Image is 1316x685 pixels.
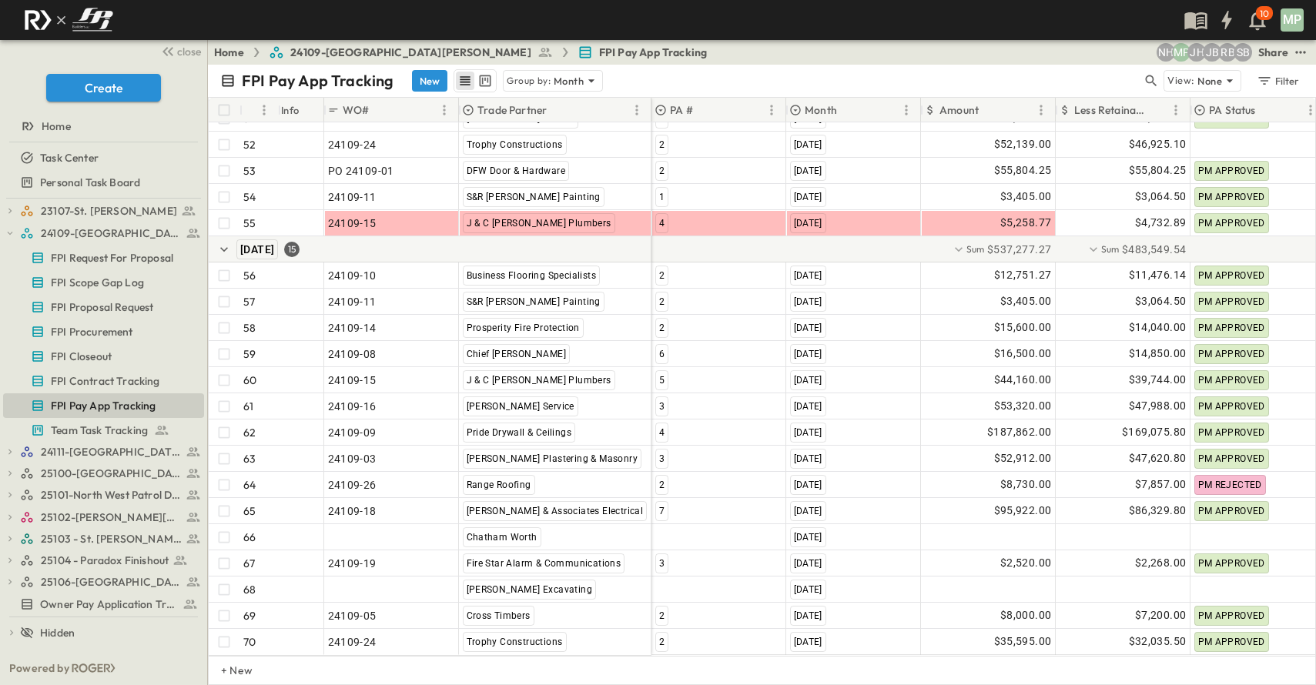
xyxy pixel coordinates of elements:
[1135,554,1187,572] span: $2,268.00
[20,528,201,550] a: 25103 - St. [PERSON_NAME] Phase 2
[1291,43,1310,62] button: test
[177,44,201,59] span: close
[3,270,204,295] div: FPI Scope Gap Logtest
[3,319,204,344] div: FPI Procurementtest
[41,510,182,525] span: 25102-Christ The Redeemer Anglican Church
[20,506,201,528] a: 25102-Christ The Redeemer Anglican Church
[794,322,822,333] span: [DATE]
[3,461,204,486] div: 25100-Vanguard Prep Schooltest
[41,466,182,481] span: 25100-Vanguard Prep School
[46,74,161,102] button: Create
[1251,70,1304,92] button: Filter
[794,401,822,412] span: [DATE]
[3,147,201,169] a: Task Center
[794,610,822,621] span: [DATE]
[328,163,394,179] span: PO 24109-01
[1198,296,1265,307] span: PM APPROVED
[994,266,1052,284] span: $12,751.27
[1129,266,1187,284] span: $11,476.14
[243,634,256,650] p: 70
[243,425,256,440] p: 62
[1157,43,1175,62] div: Nila Hutcheson (nhutcheson@fpibuilders.com)
[794,506,822,516] span: [DATE]
[467,532,537,543] span: Chatham Worth
[659,479,665,490] span: 2
[1198,165,1265,176] span: PM APPROVED
[467,192,601,202] span: S&R [PERSON_NAME] Painting
[243,477,256,493] p: 64
[987,242,1051,257] span: $537,277.27
[1000,214,1052,232] span: $5,258.77
[243,582,256,597] p: 68
[3,592,204,616] div: Owner Pay Application Trackingtest
[599,45,707,60] span: FPI Pay App Tracking
[328,477,377,493] span: 24109-26
[467,427,572,438] span: Pride Drywall & Ceilings
[243,163,256,179] p: 53
[243,189,256,205] p: 54
[20,550,201,571] a: 25104 - Paradox Finishout
[794,165,822,176] span: [DATE]
[20,222,201,244] a: 24109-St. Teresa of Calcutta Parish Hall
[40,625,75,640] span: Hidden
[41,553,169,568] span: 25104 - Paradox Finishout
[1129,135,1187,153] span: $46,925.10
[1187,43,1206,62] div: Jose Hurtado (jhurtado@fpibuilders.com)
[794,218,822,229] span: [DATE]
[467,375,611,386] span: J & C [PERSON_NAME] Plumbers
[1198,427,1265,438] span: PM APPROVED
[41,487,182,503] span: 25101-North West Patrol Division
[1198,375,1265,386] span: PM APPROVED
[794,349,822,359] span: [DATE]
[240,243,274,256] span: [DATE]
[1259,102,1276,119] button: Sort
[794,637,822,647] span: [DATE]
[243,346,256,362] p: 59
[659,453,665,464] span: 3
[1198,453,1265,464] span: PM APPROVED
[328,137,377,152] span: 24109-24
[20,571,201,593] a: 25106-St. Andrews Parking Lot
[3,369,204,393] div: FPI Contract Trackingtest
[1122,242,1186,257] span: $483,549.54
[659,427,665,438] span: 4
[1198,610,1265,621] span: PM APPROVED
[412,70,447,92] button: New
[3,344,204,369] div: FPI Closeouttest
[1101,242,1120,256] p: Sum
[794,113,822,124] span: [DATE]
[794,532,822,543] span: [DATE]
[243,608,256,623] p: 69
[1000,554,1052,572] span: $2,520.00
[1260,8,1269,20] p: 10
[3,246,204,270] div: FPI Request For Proposaltest
[467,558,621,569] span: Fire Star Alarm & Communications
[1198,270,1265,281] span: PM APPROVED
[1129,633,1187,650] span: $32,035.50
[794,479,822,490] span: [DATE]
[20,200,201,222] a: 23107-St. [PERSON_NAME]
[467,479,531,490] span: Range Roofing
[3,221,204,246] div: 24109-St. Teresa of Calcutta Parish Halltest
[1198,558,1265,569] span: PM APPROVED
[1129,345,1187,363] span: $14,850.00
[3,272,201,293] a: FPI Scope Gap Log
[41,531,182,546] span: 25103 - St. [PERSON_NAME] Phase 2
[3,526,204,551] div: 25103 - St. [PERSON_NAME] Phase 2test
[343,102,370,118] p: WO#
[1198,218,1265,229] span: PM APPROVED
[994,449,1052,467] span: $52,912.00
[3,395,201,416] a: FPI Pay App Tracking
[243,216,256,231] p: 55
[278,98,324,122] div: Info
[328,425,377,440] span: 24109-09
[1281,8,1304,32] div: MP
[51,324,133,339] span: FPI Procurement
[284,242,300,257] div: 15
[51,349,112,364] span: FPI Closeout
[243,451,256,466] p: 63
[1167,72,1194,89] p: View:
[328,634,377,650] span: 24109-24
[1203,43,1221,62] div: Jeremiah Bailey (jbailey@fpibuilders.com)
[840,102,857,119] button: Sort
